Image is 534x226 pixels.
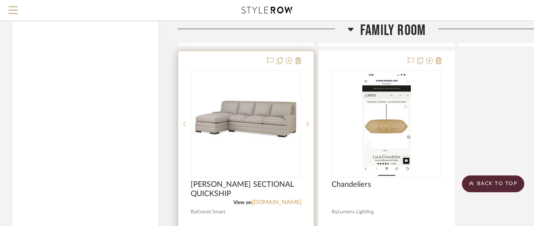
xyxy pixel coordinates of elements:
[252,199,301,205] a: [DOMAIN_NAME]
[362,71,411,177] img: Chandeliers
[332,208,337,216] span: By
[360,21,426,39] span: Family Room
[191,180,301,199] span: [PERSON_NAME] SECTIONAL QUICKSHIP
[337,208,374,216] span: Lumens Lighting
[191,71,301,177] div: 0
[462,175,524,192] scroll-to-top-button: BACK TO TOP
[233,200,252,205] span: View on
[193,71,299,177] img: EMERSON SECTIONAL QUICKSHIP
[191,208,197,216] span: By
[197,208,225,216] span: Kravet Smart
[332,71,442,177] div: 0
[332,180,371,189] span: Chandeliers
